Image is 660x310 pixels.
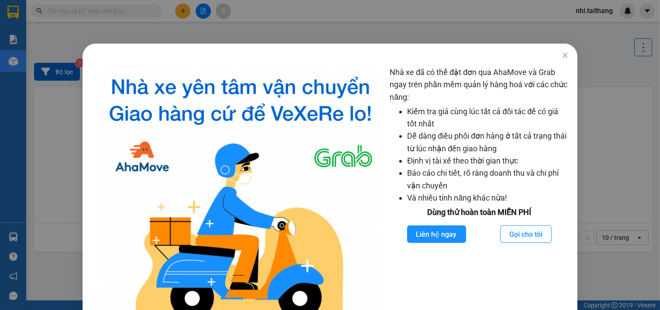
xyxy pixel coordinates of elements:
[553,44,577,68] button: Close
[407,225,466,243] button: Liên hệ ngay
[416,229,456,240] span: Liên hệ ngay
[407,106,569,130] li: Kiểm tra giá cùng lúc tất cả đối tác để có giá tốt nhất
[407,167,569,192] li: Báo cáo chi tiết, rõ ràng doanh thu và chi phí vận chuyển
[407,155,569,167] li: Định vị tài xế theo thời gian thực
[500,225,552,243] button: Gọi cho tôi
[407,192,569,204] li: Và nhiều tính năng khác nữa!
[407,130,569,155] li: Dễ dàng điều phối đơn hàng ở tất cả trạng thái từ lúc nhận đến giao hàng
[562,52,569,59] span: close
[509,229,543,240] span: Gọi cho tôi
[390,206,569,218] div: Dùng thử hoàn toàn MIỄN PHÍ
